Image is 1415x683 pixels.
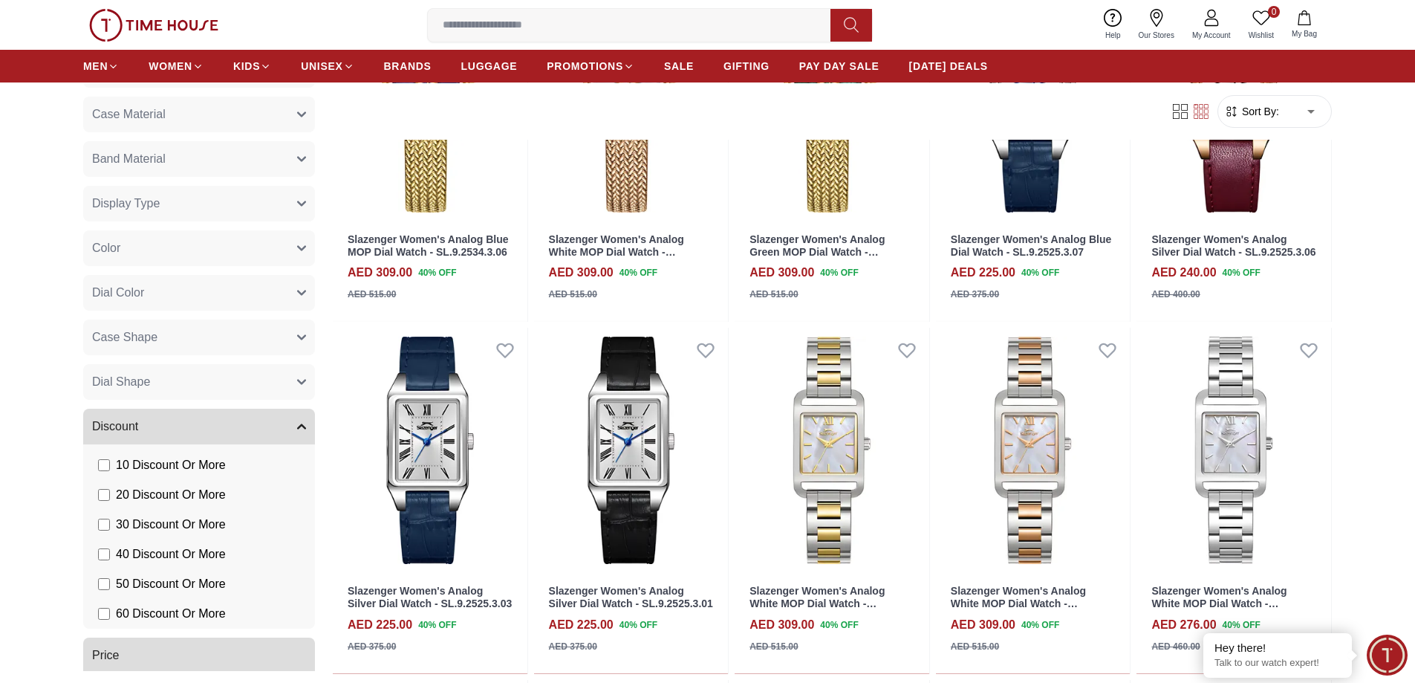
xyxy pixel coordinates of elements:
[799,53,879,80] a: PAY DAY SALE
[664,59,694,74] span: SALE
[1096,6,1130,44] a: Help
[936,328,1131,573] img: Slazenger Women's Analog White MOP Dial Watch - SL.9.2521.3.04
[116,456,226,474] span: 10 Discount Or More
[83,320,315,355] button: Case Shape
[348,288,396,301] div: AED 515.00
[1367,635,1408,676] div: Chat Widget
[749,585,885,622] a: Slazenger Women's Analog White MOP Dial Watch - SL.9.2521.3.05
[1130,6,1183,44] a: Our Stores
[951,233,1111,258] a: Slazenger Women's Analog Blue Dial Watch - SL.9.2525.3.07
[1240,6,1283,44] a: 0Wishlist
[1151,233,1315,258] a: Slazenger Women's Analog Silver Dial Watch - SL.9.2525.3.06
[348,585,512,609] a: Slazenger Women's Analog Silver Dial Watch - SL.9.2525.3.03
[348,233,508,258] a: Slazenger Women's Analog Blue MOP Dial Watch - SL.9.2534.3.06
[149,53,204,80] a: WOMEN
[83,409,315,444] button: Discount
[98,608,110,620] input: 60 Discount Or More
[799,59,879,74] span: PAY DAY SALE
[951,264,1015,282] h4: AED 225.00
[92,373,150,391] span: Dial Shape
[116,516,226,534] span: 30 Discount Or More
[547,53,634,80] a: PROMOTIONS
[547,59,623,74] span: PROMOTIONS
[301,59,342,74] span: UNISEX
[83,275,315,311] button: Dial Color
[92,284,144,302] span: Dial Color
[1286,28,1323,39] span: My Bag
[83,230,315,266] button: Color
[384,59,432,74] span: BRANDS
[549,585,713,609] a: Slazenger Women's Analog Silver Dial Watch - SL.9.2525.3.01
[301,53,354,80] a: UNISEX
[92,195,160,213] span: Display Type
[92,150,166,168] span: Band Material
[664,53,694,80] a: SALE
[723,59,770,74] span: GIFTING
[749,288,798,301] div: AED 515.00
[820,618,858,632] span: 40 % OFF
[749,264,814,282] h4: AED 309.00
[83,97,315,132] button: Case Material
[619,266,657,279] span: 40 % OFF
[735,328,929,573] img: Slazenger Women's Analog White MOP Dial Watch - SL.9.2521.3.05
[461,59,518,74] span: LUGGAGE
[83,141,315,177] button: Band Material
[348,616,412,634] h4: AED 225.00
[1224,104,1279,119] button: Sort By:
[1151,264,1216,282] h4: AED 240.00
[549,288,597,301] div: AED 515.00
[89,9,218,42] img: ...
[149,59,192,74] span: WOMEN
[1223,266,1261,279] span: 40 % OFF
[116,575,226,593] span: 50 Discount Or More
[1151,616,1216,634] h4: AED 276.00
[98,578,110,590] input: 50 Discount Or More
[749,640,798,653] div: AED 515.00
[549,233,684,271] a: Slazenger Women's Analog White MOP Dial Watch - SL.9.2534.3.03
[1136,328,1331,573] img: Slazenger Women's Analog White MOP Dial Watch - SL.9.2521.3.01
[116,605,226,623] span: 60 Discount Or More
[549,640,597,653] div: AED 375.00
[348,640,396,653] div: AED 375.00
[549,264,614,282] h4: AED 309.00
[92,328,157,346] span: Case Shape
[83,53,119,80] a: MEN
[348,264,412,282] h4: AED 309.00
[116,486,226,504] span: 20 Discount Or More
[233,59,260,74] span: KIDS
[98,459,110,471] input: 10 Discount Or More
[1021,266,1059,279] span: 40 % OFF
[98,489,110,501] input: 20 Discount Or More
[820,266,858,279] span: 40 % OFF
[951,585,1086,622] a: Slazenger Women's Analog White MOP Dial Watch - SL.9.2521.3.04
[549,616,614,634] h4: AED 225.00
[909,59,988,74] span: [DATE] DEALS
[723,53,770,80] a: GIFTING
[98,548,110,560] input: 40 Discount Or More
[83,186,315,221] button: Display Type
[951,640,999,653] div: AED 515.00
[461,53,518,80] a: LUGGAGE
[534,328,729,573] img: Slazenger Women's Analog Silver Dial Watch - SL.9.2525.3.01
[92,239,120,257] span: Color
[1243,30,1280,41] span: Wishlist
[1214,641,1341,656] div: Hey there!
[333,328,527,573] a: Slazenger Women's Analog Silver Dial Watch - SL.9.2525.3.03
[83,364,315,400] button: Dial Shape
[92,106,166,123] span: Case Material
[1151,640,1200,653] div: AED 460.00
[1223,618,1261,632] span: 40 % OFF
[83,638,315,673] button: Price
[951,616,1015,634] h4: AED 309.00
[1214,657,1341,670] p: Talk to our watch expert!
[951,288,999,301] div: AED 375.00
[619,618,657,632] span: 40 % OFF
[1239,104,1279,119] span: Sort By:
[116,546,226,563] span: 40 Discount Or More
[1151,288,1200,301] div: AED 400.00
[92,647,119,664] span: Price
[1133,30,1180,41] span: Our Stores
